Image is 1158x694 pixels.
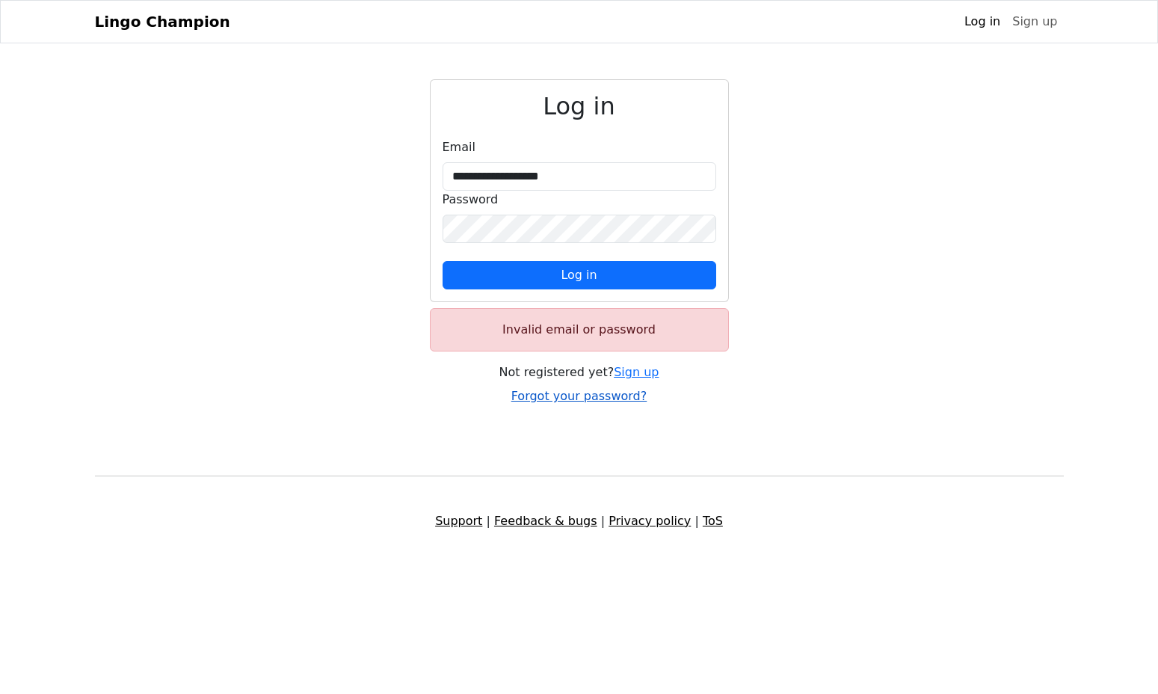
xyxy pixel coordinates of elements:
a: Privacy policy [609,514,691,528]
button: Log in [443,261,716,289]
a: Log in [958,7,1006,37]
label: Password [443,191,499,209]
div: | | | [86,512,1073,530]
a: Lingo Champion [95,7,230,37]
h2: Log in [443,92,716,120]
a: Sign up [614,365,659,379]
div: Not registered yet? [430,363,729,381]
a: Support [435,514,482,528]
a: Forgot your password? [511,389,647,403]
a: ToS [703,514,723,528]
a: Feedback & bugs [494,514,597,528]
div: Invalid email or password [430,308,729,351]
label: Email [443,138,475,156]
a: Sign up [1006,7,1063,37]
span: Log in [561,268,597,282]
